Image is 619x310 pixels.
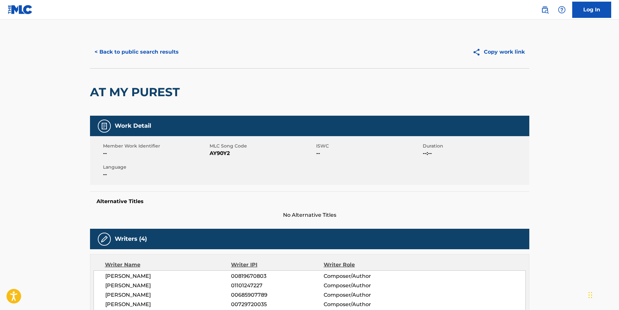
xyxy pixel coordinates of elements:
span: No Alternative Titles [90,211,529,219]
span: Composer/Author [324,301,408,308]
span: 00729720035 [231,301,323,308]
iframe: Chat Widget [587,279,619,310]
span: 01101247227 [231,282,323,290]
span: 00685907789 [231,291,323,299]
img: help [558,6,566,14]
span: Composer/Author [324,291,408,299]
span: MLC Song Code [210,143,315,149]
div: Help [555,3,568,16]
div: Writer Name [105,261,231,269]
div: Writer Role [324,261,408,269]
span: Composer/Author [324,272,408,280]
img: Writers [100,235,108,243]
span: -- [103,149,208,157]
span: [PERSON_NAME] [105,282,231,290]
button: < Back to public search results [90,44,183,60]
h2: AT MY PUREST [90,85,183,99]
span: -- [103,171,208,178]
div: Writer IPI [231,261,324,269]
span: Member Work Identifier [103,143,208,149]
div: Drag [588,285,592,305]
h5: Work Detail [115,122,151,130]
span: [PERSON_NAME] [105,272,231,280]
span: -- [316,149,421,157]
h5: Writers (4) [115,235,147,243]
img: Work Detail [100,122,108,130]
span: --:-- [423,149,528,157]
span: AY90Y2 [210,149,315,157]
span: Duration [423,143,528,149]
span: [PERSON_NAME] [105,301,231,308]
span: Composer/Author [324,282,408,290]
button: Copy work link [468,44,529,60]
a: Log In [572,2,611,18]
span: [PERSON_NAME] [105,291,231,299]
a: Public Search [538,3,551,16]
h5: Alternative Titles [97,198,523,205]
img: search [541,6,549,14]
span: 00819670803 [231,272,323,280]
span: Language [103,164,208,171]
span: ISWC [316,143,421,149]
img: MLC Logo [8,5,33,14]
img: Copy work link [472,48,484,56]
